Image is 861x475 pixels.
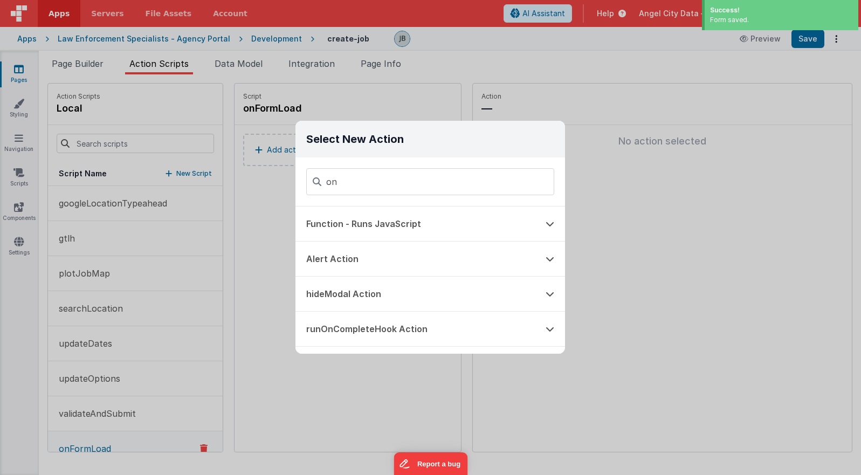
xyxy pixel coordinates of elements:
[295,242,535,276] button: Alert Action
[306,168,554,195] input: Search actions
[295,206,535,241] button: Function - Runs JavaScript
[394,452,467,475] iframe: Marker.io feedback button
[295,312,535,346] button: runOnCompleteHook Action
[295,121,565,157] h3: Select New Action
[295,277,535,311] button: hideModal Action
[295,347,535,381] button: Path Action (internal link)
[710,5,853,15] div: Success!
[710,15,853,25] div: Form saved.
